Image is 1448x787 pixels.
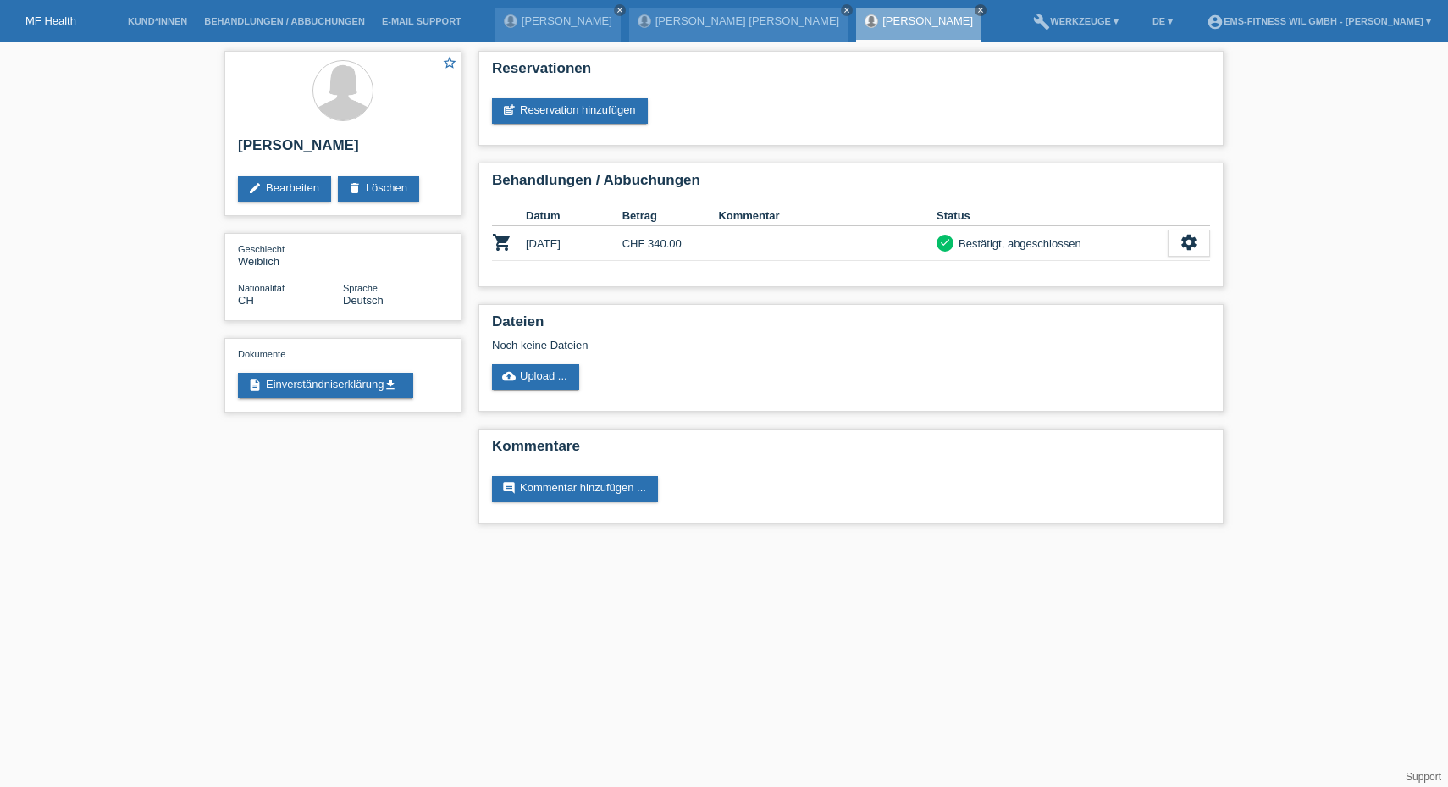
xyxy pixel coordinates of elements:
i: account_circle [1207,14,1224,30]
td: [DATE] [526,226,622,261]
a: [PERSON_NAME] [522,14,612,27]
h2: Reservationen [492,60,1210,86]
a: close [614,4,626,16]
i: description [248,378,262,391]
span: Schweiz [238,294,254,307]
a: MF Health [25,14,76,27]
span: Nationalität [238,283,285,293]
th: Betrag [622,206,719,226]
a: post_addReservation hinzufügen [492,98,648,124]
h2: Kommentare [492,438,1210,463]
th: Datum [526,206,622,226]
th: Kommentar [718,206,937,226]
i: get_app [384,378,397,391]
h2: [PERSON_NAME] [238,137,448,163]
i: close [976,6,985,14]
a: cloud_uploadUpload ... [492,364,579,390]
h2: Dateien [492,313,1210,339]
a: Support [1406,771,1441,783]
a: descriptionEinverständniserklärungget_app [238,373,413,398]
a: commentKommentar hinzufügen ... [492,476,658,502]
i: close [843,6,851,14]
span: Dokumente [238,349,285,359]
a: close [841,4,853,16]
a: buildWerkzeuge ▾ [1025,16,1127,26]
i: cloud_upload [502,369,516,383]
td: CHF 340.00 [622,226,719,261]
span: Geschlecht [238,244,285,254]
span: Deutsch [343,294,384,307]
i: comment [502,481,516,495]
a: editBearbeiten [238,176,331,202]
h2: Behandlungen / Abbuchungen [492,172,1210,197]
a: [PERSON_NAME] [882,14,973,27]
a: Kund*innen [119,16,196,26]
i: post_add [502,103,516,117]
a: [PERSON_NAME] [PERSON_NAME] [655,14,839,27]
a: deleteLöschen [338,176,419,202]
div: Bestätigt, abgeschlossen [953,235,1081,252]
a: close [975,4,987,16]
i: delete [348,181,362,195]
a: Behandlungen / Abbuchungen [196,16,373,26]
a: account_circleEMS-Fitness Wil GmbH - [PERSON_NAME] ▾ [1198,16,1440,26]
i: build [1033,14,1050,30]
i: close [616,6,624,14]
i: star_border [442,55,457,70]
i: POSP00027441 [492,232,512,252]
a: star_border [442,55,457,73]
div: Noch keine Dateien [492,339,1009,352]
i: settings [1180,233,1198,252]
th: Status [937,206,1168,226]
div: Weiblich [238,242,343,268]
a: DE ▾ [1144,16,1181,26]
i: edit [248,181,262,195]
i: check [939,236,951,248]
span: Sprache [343,283,378,293]
a: E-Mail Support [373,16,470,26]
